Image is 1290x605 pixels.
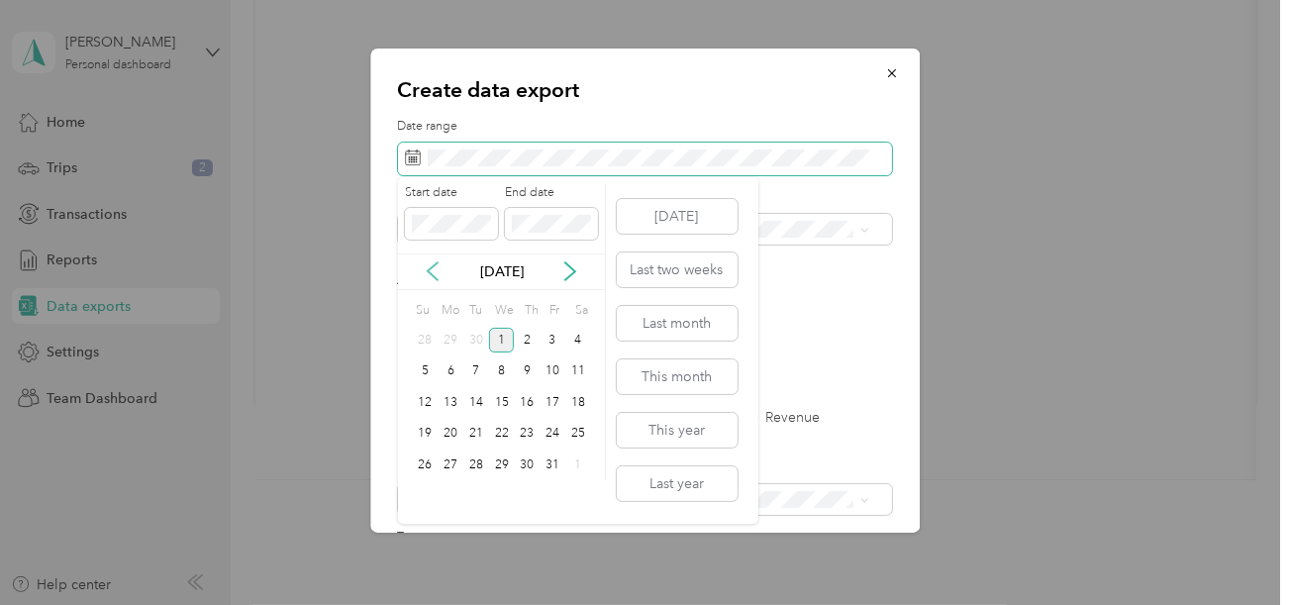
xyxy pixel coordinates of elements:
div: 10 [540,359,565,384]
div: 26 [413,453,439,477]
div: 17 [540,390,565,415]
div: 5 [413,359,439,384]
div: 29 [438,328,463,353]
div: Sa [572,297,591,325]
div: 6 [438,359,463,384]
iframe: Everlance-gr Chat Button Frame [1179,494,1290,605]
div: 15 [489,390,515,415]
div: 8 [489,359,515,384]
div: 28 [413,328,439,353]
button: Last two weeks [617,252,738,287]
div: 4 [565,328,591,353]
p: Create data export [398,76,892,104]
p: [DATE] [460,261,544,282]
div: 2 [514,328,540,353]
div: Mo [438,297,459,325]
div: 28 [463,453,489,477]
div: 29 [489,453,515,477]
div: 18 [565,390,591,415]
div: 25 [565,422,591,447]
button: This month [617,359,738,394]
div: 30 [514,453,540,477]
div: 31 [540,453,565,477]
button: This year [617,413,738,448]
div: 23 [514,422,540,447]
div: Fr [546,297,565,325]
div: 13 [438,390,463,415]
div: 7 [463,359,489,384]
div: 1 [565,453,591,477]
div: 16 [514,390,540,415]
label: Revenue [745,411,821,425]
div: 20 [438,422,463,447]
div: 27 [438,453,463,477]
div: 30 [463,328,489,353]
label: Tags [398,529,892,547]
button: [DATE] [617,199,738,234]
div: 19 [413,422,439,447]
div: Tu [466,297,485,325]
div: 1 [489,328,515,353]
div: 21 [463,422,489,447]
label: Date range [398,118,892,136]
div: 12 [413,390,439,415]
div: 3 [540,328,565,353]
div: 14 [463,390,489,415]
div: We [492,297,515,325]
div: 11 [565,359,591,384]
div: 9 [514,359,540,384]
div: Su [413,297,432,325]
label: End date [505,184,598,202]
div: Th [521,297,540,325]
div: 22 [489,422,515,447]
button: Last year [617,466,738,501]
label: Start date [405,184,498,202]
button: Last month [617,306,738,341]
div: 24 [540,422,565,447]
